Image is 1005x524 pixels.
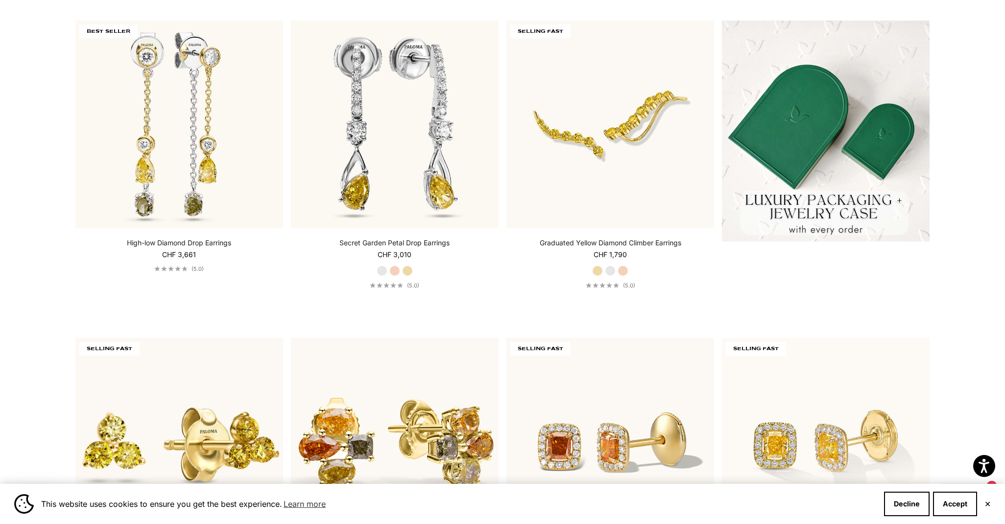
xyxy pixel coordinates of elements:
sale-price: CHF 3,010 [378,250,411,260]
span: SELLING FAST [79,342,140,356]
span: This website uses cookies to ensure you get the best experience. [41,497,876,511]
span: SELLING FAST [510,24,571,38]
a: 5.0 out of 5.0 stars(5.0) [154,265,204,272]
img: #WhiteGold [291,21,499,228]
span: BEST SELLER [79,24,137,38]
span: SELLING FAST [510,342,571,356]
button: Close [984,501,991,507]
span: SELLING FAST [726,342,786,356]
span: (5.0) [407,282,419,289]
a: High-low Diamond Drop Earrings [127,238,231,248]
sale-price: CHF 1,790 [594,250,627,260]
a: 5.0 out of 5.0 stars(5.0) [586,282,635,289]
img: #YellowGold [506,21,714,228]
div: 5.0 out of 5.0 stars [586,283,619,288]
a: Graduated Yellow Diamond Climber Earrings [540,238,681,248]
a: 5.0 out of 5.0 stars(5.0) [370,282,419,289]
button: Decline [884,492,930,516]
a: Secret Garden Petal Drop Earrings [339,238,450,248]
img: Cookie banner [14,494,34,514]
div: 5.0 out of 5.0 stars [154,266,188,271]
span: (5.0) [623,282,635,289]
img: High-low Diamond Drop Earrings [75,21,283,228]
div: 5.0 out of 5.0 stars [370,283,403,288]
button: Accept [933,492,977,516]
a: Learn more [282,497,327,511]
span: (5.0) [191,265,204,272]
sale-price: CHF 3,661 [162,250,196,260]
